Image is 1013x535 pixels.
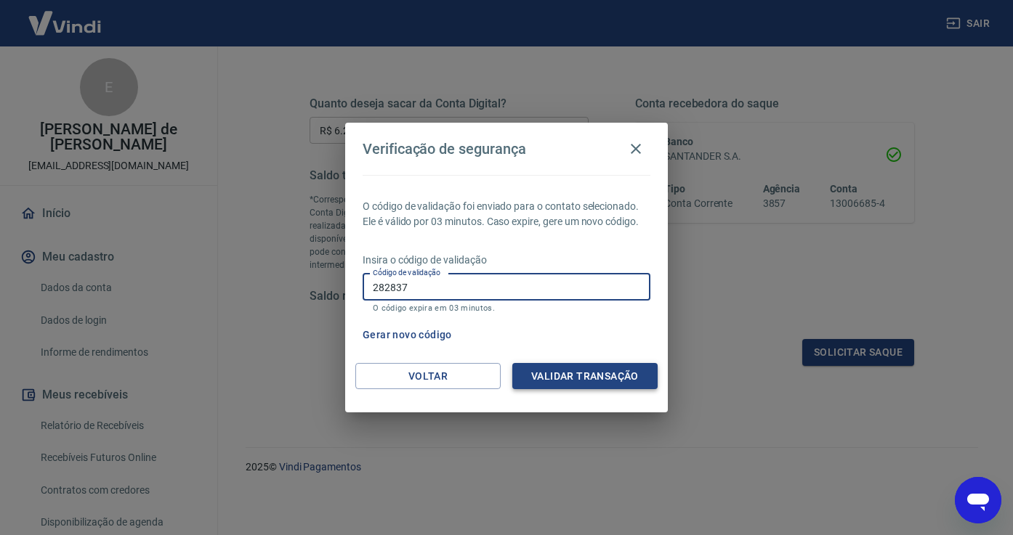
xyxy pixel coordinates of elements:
p: Insira o código de validação [363,253,650,268]
iframe: Botão para abrir a janela de mensagens [955,477,1001,523]
h4: Verificação de segurança [363,140,526,158]
p: O código expira em 03 minutos. [373,303,640,313]
label: Código de validação [373,267,440,278]
button: Gerar novo código [357,322,458,348]
p: O código de validação foi enviado para o contato selecionado. Ele é válido por 03 minutos. Caso e... [363,199,650,229]
button: Validar transação [512,363,658,390]
button: Voltar [355,363,501,390]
